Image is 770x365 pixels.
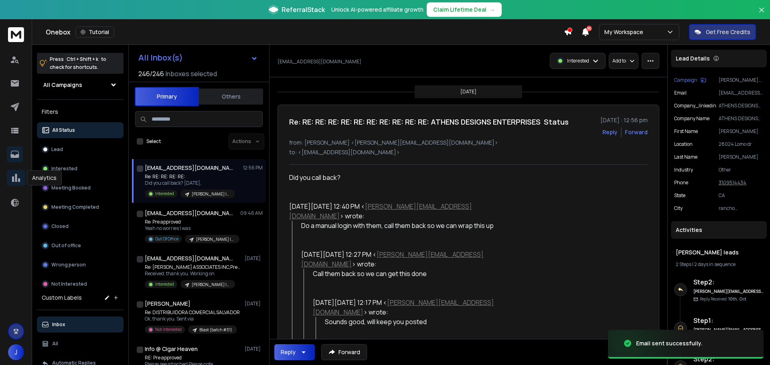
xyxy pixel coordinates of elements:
button: Close banner [756,5,767,24]
p: Reply Received [700,296,746,302]
p: [PERSON_NAME] leads [192,191,230,197]
p: Company Name [674,115,709,122]
p: First Name [674,128,698,135]
p: Lead Details [676,54,710,63]
p: Yeah no worries I was [145,225,239,232]
div: [DATE][DATE] 12:27 PM < > wrote: [301,250,524,269]
p: rancho [GEOGRAPHIC_DATA] [719,205,764,212]
button: Get Free Credits [689,24,756,40]
span: 10th, Oct [728,296,746,302]
button: Campaign [674,77,706,83]
p: Campaign [674,77,697,83]
button: Forward [321,344,367,360]
p: Re: DISTRIBUIDORA COMERCIAL SALVADOR [145,309,240,316]
p: RE: Pre approved [145,355,241,361]
div: [DATE][DATE] 12:17 PM < > wrote: [313,298,523,317]
button: Meeting Completed [37,199,124,215]
p: Other [719,167,764,173]
div: Onebox [46,26,564,38]
p: Not Interested [51,281,87,287]
p: Interested [51,165,77,172]
div: Call them back so we can get this done [313,269,523,278]
p: Unlock AI-powered affiliate growth [331,6,423,14]
p: Email [674,90,687,96]
p: 12:56 PM [243,165,263,171]
div: Do a manual login with them, call them back so we can wrap this up [301,221,524,230]
button: Reply [274,344,315,360]
p: [EMAIL_ADDRESS][DOMAIN_NAME] [719,90,764,96]
p: Out Of Office [155,236,178,242]
span: → [490,6,495,14]
p: 09:46 AM [240,210,263,216]
span: 2 days in sequence [694,261,736,268]
label: Select [146,138,161,145]
button: All Status [37,122,124,138]
button: Wrong person [37,257,124,273]
p: to: <[EMAIL_ADDRESS][DOMAIN_NAME]> [289,148,648,156]
button: All [37,336,124,352]
h3: Inboxes selected [166,69,217,79]
p: City [674,205,683,212]
p: Interested [155,191,174,197]
p: [DATE] [245,346,263,352]
div: Reply [281,348,296,356]
p: Inbox [52,321,65,328]
p: My Workspace [604,28,646,36]
p: Closed [51,223,69,230]
h6: Step 2 : [693,277,764,287]
button: Not Interested [37,276,124,292]
h1: Re: RE: RE: RE: RE: RE: RE: RE: RE: RE: RE: ATHENS DESIGNS ENTERPRISES Status [289,116,569,127]
p: [PERSON_NAME] leads [196,236,235,242]
p: All Status [52,127,75,133]
p: industry [674,167,693,173]
p: Out of office [51,242,81,249]
button: All Campaigns [37,77,124,93]
div: Sounds good, will keep you posted [325,317,524,327]
h1: [PERSON_NAME] [145,300,190,308]
div: [DATE][DATE] 12:40 PM < > wrote: [289,202,523,221]
p: [DATE] [245,255,263,262]
p: Received, thank you. Working on [145,270,241,277]
p: State [674,192,685,199]
p: Wrong person [51,262,86,268]
p: ATHENS DESIGNS ENTERPRISES 09_05_2025 [719,103,764,109]
a: [PERSON_NAME][EMAIL_ADDRESS][DOMAIN_NAME] [313,298,494,317]
p: location [674,141,693,147]
h1: [EMAIL_ADDRESS][DOMAIN_NAME] [145,254,233,262]
a: [PERSON_NAME][EMAIL_ADDRESS][DOMAIN_NAME] [301,250,484,268]
p: ATHENS DESIGNS ENTERPRISES [719,115,764,122]
a: [PERSON_NAME][EMAIL_ADDRESS][DOMAIN_NAME] [289,202,472,220]
div: | [676,261,762,268]
h1: Info @ Cigar Heaven [145,345,198,353]
p: [PERSON_NAME] leads [192,282,230,288]
p: Last Name [674,154,697,160]
p: Lead [51,146,63,153]
p: Add to [612,58,626,64]
h6: Step 1 : [693,316,764,325]
p: [EMAIL_ADDRESS][DOMAIN_NAME] [278,58,361,65]
p: [DATE] [460,89,476,95]
button: J [8,344,24,360]
span: 246 / 246 [138,69,164,79]
button: Closed [37,218,124,234]
h3: Custom Labels [42,294,82,302]
h1: [EMAIL_ADDRESS][DOMAIN_NAME] [145,164,233,172]
h1: [EMAIL_ADDRESS][DOMAIN_NAME] [145,209,233,217]
button: Inbox [37,317,124,333]
div: Forward [625,128,648,136]
button: Tutorial [75,26,114,38]
p: [DATE] : 12:56 pm [600,116,648,124]
p: Did you call back? [DATE], [145,180,235,186]
p: Blast (batch #31) [199,327,232,333]
h3: Filters [37,106,124,117]
span: 2 Steps [676,261,691,268]
div: Analytics [27,170,62,186]
button: Claim Lifetime Deal→ [427,2,502,17]
span: ReferralStack [282,5,325,14]
button: Others [199,88,263,105]
p: [PERSON_NAME] leads [719,77,764,83]
button: Primary [135,87,199,106]
button: Out of office [37,238,124,254]
p: Interested [155,281,174,287]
